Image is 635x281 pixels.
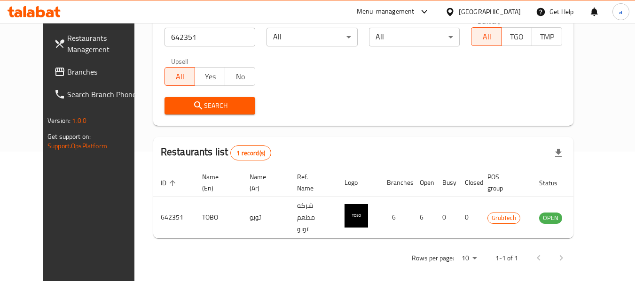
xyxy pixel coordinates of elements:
span: Branches [67,66,141,77]
td: شركه مطعم توبو [290,197,337,238]
span: Get support on: [47,130,91,143]
span: OPEN [539,213,562,223]
span: Name (Ar) [250,171,278,194]
button: Search [165,97,256,114]
button: TGO [502,27,532,46]
button: TMP [532,27,562,46]
table: enhanced table [153,168,613,238]
span: TGO [506,30,528,44]
a: Search Branch Phone [47,83,149,106]
span: 1.0.0 [72,114,86,127]
span: Search Branch Phone [67,89,141,100]
button: All [165,67,195,86]
input: Search for restaurant name or ID.. [165,28,256,46]
label: Delivery [478,18,501,24]
th: Busy [435,168,457,197]
span: Ref. Name [297,171,326,194]
th: Closed [457,168,480,197]
span: Restaurants Management [67,32,141,55]
span: Yes [199,70,221,84]
span: Version: [47,114,71,127]
th: Branches [379,168,412,197]
span: Name (En) [202,171,231,194]
a: Branches [47,61,149,83]
span: POS group [487,171,520,194]
span: a [619,7,622,17]
td: 0 [435,197,457,238]
span: No [229,70,251,84]
img: TOBO [345,204,368,228]
td: 642351 [153,197,195,238]
span: All [169,70,191,84]
a: Support.OpsPlatform [47,140,107,152]
span: Status [539,177,570,189]
td: TOBO [195,197,242,238]
h2: Restaurants list [161,145,271,160]
span: GrubTech [488,213,520,223]
td: 0 [457,197,480,238]
div: All [267,28,358,46]
div: Rows per page: [458,251,480,266]
th: Logo [337,168,379,197]
label: Upsell [171,58,188,64]
div: [GEOGRAPHIC_DATA] [459,7,521,17]
p: Rows per page: [412,252,454,264]
span: 1 record(s) [231,149,271,158]
span: TMP [536,30,558,44]
div: Total records count [230,145,271,160]
button: All [471,27,502,46]
button: Yes [195,67,225,86]
a: Restaurants Management [47,27,149,61]
div: Export file [547,142,570,164]
td: 6 [412,197,435,238]
span: All [475,30,498,44]
td: توبو [242,197,290,238]
td: 6 [379,197,412,238]
p: 1-1 of 1 [495,252,518,264]
button: No [225,67,255,86]
span: ID [161,177,179,189]
div: All [369,28,460,46]
div: Menu-management [357,6,415,17]
span: Search [172,100,248,112]
th: Open [412,168,435,197]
